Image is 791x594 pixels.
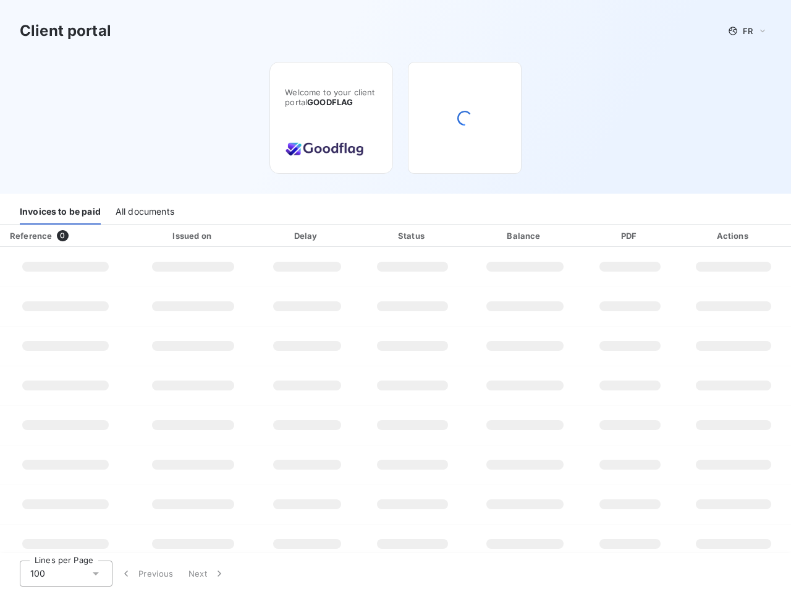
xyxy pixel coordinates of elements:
div: PDF [586,230,674,242]
h3: Client portal [20,20,111,42]
div: Issued on [133,230,253,242]
span: 0 [57,230,68,241]
div: Status [361,230,463,242]
div: Actions [679,230,789,242]
div: Reference [10,231,52,241]
span: 100 [30,567,45,580]
button: Next [181,561,233,587]
span: Welcome to your client portal [285,87,378,107]
div: Invoices to be paid [20,199,101,225]
span: GOODFLAG [307,97,353,107]
div: All documents [116,199,174,225]
span: FR [743,26,753,36]
button: Previous [112,561,181,587]
div: Balance [469,230,582,242]
img: Company logo [285,137,364,158]
div: Delay [258,230,356,242]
